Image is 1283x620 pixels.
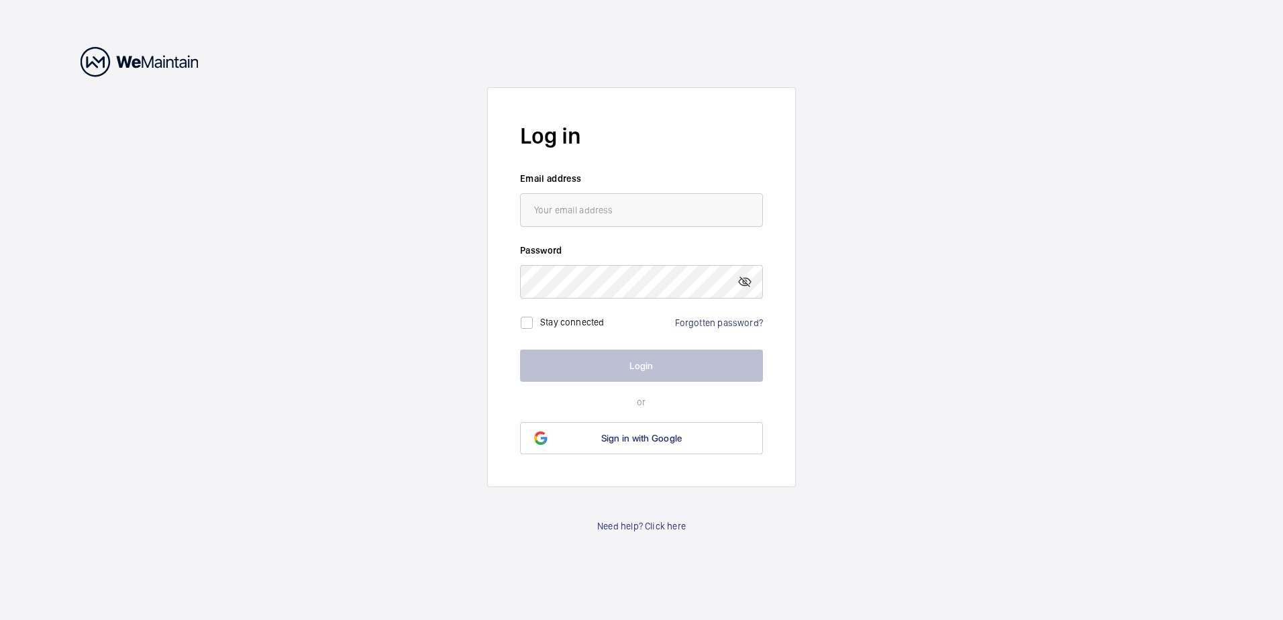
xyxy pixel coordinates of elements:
[520,350,763,382] button: Login
[520,395,763,409] p: or
[520,244,763,257] label: Password
[597,519,686,533] a: Need help? Click here
[520,172,763,185] label: Email address
[675,317,763,328] a: Forgotten password?
[520,193,763,227] input: Your email address
[520,120,763,152] h2: Log in
[601,433,682,444] span: Sign in with Google
[540,317,605,327] label: Stay connected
